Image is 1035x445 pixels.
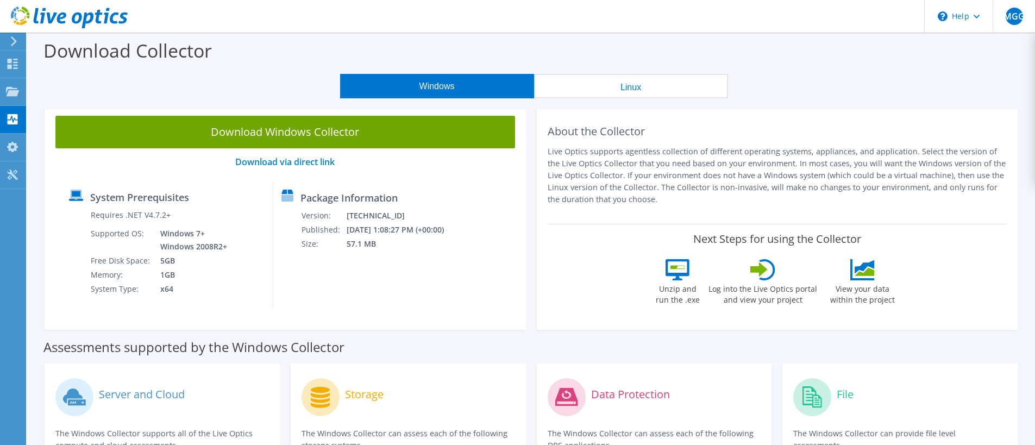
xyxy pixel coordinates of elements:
h2: About the Collector [548,125,1007,138]
p: Live Optics supports agentless collection of different operating systems, appliances, and applica... [548,146,1007,205]
a: Download via direct link [235,156,335,168]
td: Version: [301,209,346,223]
label: Assessments supported by the Windows Collector [43,342,344,353]
td: 1GB [152,268,229,282]
label: Next Steps for using the Collector [693,233,861,246]
label: Requires .NET V4.7.2+ [91,210,171,221]
label: Package Information [300,192,398,203]
label: Server and Cloud [99,389,185,400]
td: Published: [301,223,346,237]
td: x64 [152,282,229,296]
label: File [837,389,854,400]
label: Data Protection [591,389,670,400]
td: Memory: [90,268,152,282]
label: Storage [345,389,384,400]
td: Free Disk Space: [90,254,152,268]
svg: \n [938,11,948,21]
label: System Prerequisites [90,192,189,203]
label: Download Collector [43,38,212,63]
td: Size: [301,237,346,251]
td: [TECHNICAL_ID] [346,209,459,223]
button: Linux [534,74,728,98]
button: Windows [340,74,534,98]
a: Download Windows Collector [55,116,515,148]
td: 5GB [152,254,229,268]
td: Windows 7+ Windows 2008R2+ [152,227,229,254]
label: Unzip and run the .exe [653,280,702,305]
td: Supported OS: [90,227,152,254]
label: View your data within the project [823,280,901,305]
span: MGG [1006,8,1023,25]
td: System Type: [90,282,152,296]
td: 57.1 MB [346,237,459,251]
td: [DATE] 1:08:27 PM (+00:00) [346,223,459,237]
label: Log into the Live Optics portal and view your project [708,280,818,305]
